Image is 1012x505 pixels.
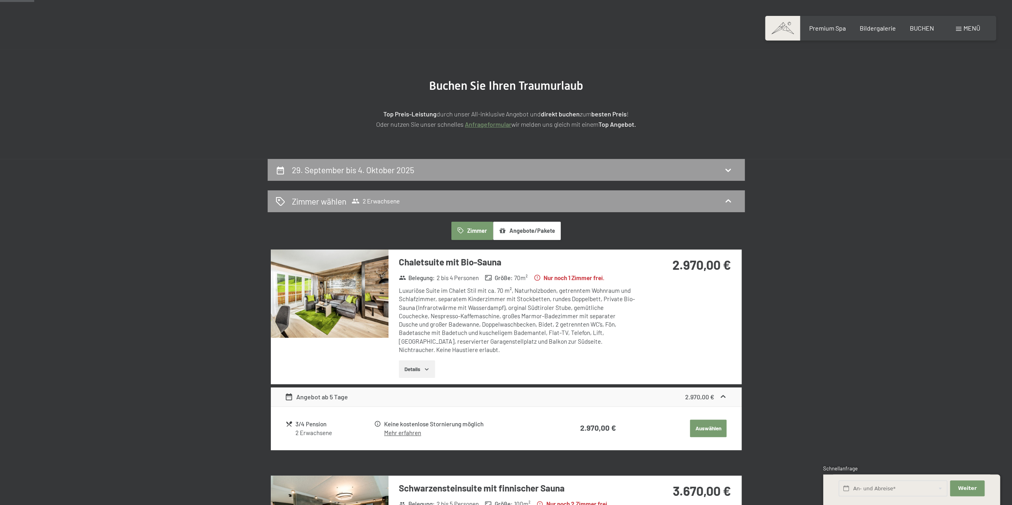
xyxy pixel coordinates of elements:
[514,274,528,282] span: 70 m²
[384,420,550,429] div: Keine kostenlose Stornierung möglich
[598,120,636,128] strong: Top Angebot.
[673,483,731,498] strong: 3.670,00 €
[352,197,400,205] span: 2 Erwachsene
[307,109,705,129] p: durch unser All-inklusive Angebot und zum ! Oder nutzen Sie unser schnelles wir melden uns gleich...
[809,24,845,32] a: Premium Spa
[384,429,421,436] a: Mehr erfahren
[399,256,635,268] h3: Chaletsuite mit Bio-Sauna
[399,482,635,494] h3: Schwarzensteinsuite mit finnischer Sauna
[685,393,714,401] strong: 2.970,00 €
[271,387,742,406] div: Angebot ab 5 Tage2.970,00 €
[950,480,984,497] button: Weiter
[399,286,635,354] div: Luxuriöse Suite im Chalet Stil mit ca. 70 m², Naturholzboden, getrenntem Wohnraum und Schlafzimme...
[429,79,583,93] span: Buchen Sie Ihren Traumurlaub
[399,360,435,378] button: Details
[823,465,858,472] span: Schnellanfrage
[690,420,726,437] button: Auswählen
[963,24,980,32] span: Menü
[383,110,437,118] strong: Top Preis-Leistung
[295,429,373,437] div: 2 Erwachsene
[465,120,511,128] a: Anfrageformular
[493,222,561,240] button: Angebote/Pakete
[271,250,388,338] img: mss_renderimg.php
[958,485,977,492] span: Weiter
[534,274,604,282] strong: Nur noch 1 Zimmer frei.
[591,110,627,118] strong: besten Preis
[672,257,731,272] strong: 2.970,00 €
[541,110,580,118] strong: direkt buchen
[295,420,373,429] div: 3/4 Pension
[910,24,934,32] a: BUCHEN
[485,274,513,282] strong: Größe :
[860,24,896,32] a: Bildergalerie
[292,165,414,175] h2: 29. September bis 4. Oktober 2025
[451,222,493,240] button: Zimmer
[292,195,346,207] h2: Zimmer wählen
[285,392,348,402] div: Angebot ab 5 Tage
[399,274,435,282] strong: Belegung :
[580,423,616,432] strong: 2.970,00 €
